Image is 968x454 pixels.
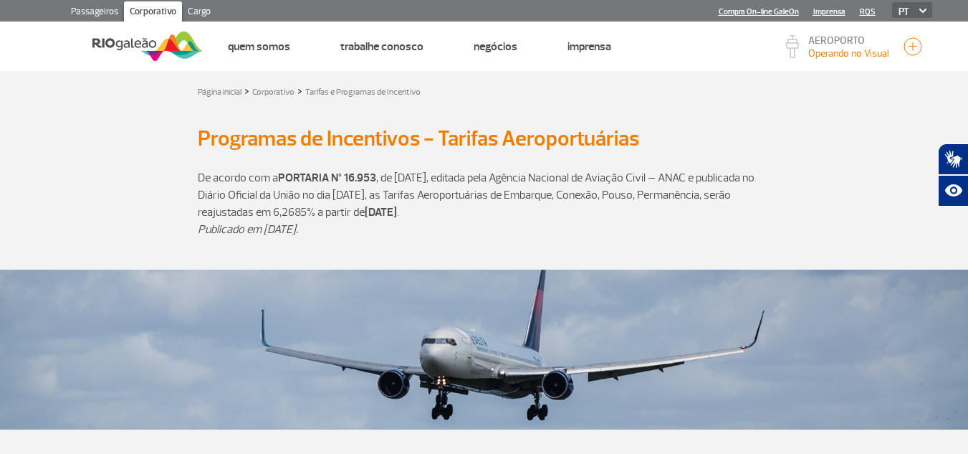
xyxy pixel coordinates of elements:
a: Cargo [182,1,216,24]
button: Abrir tradutor de língua de sinais. [938,143,968,175]
a: Corporativo [252,87,294,98]
a: Quem Somos [228,39,290,54]
a: Trabalhe Conosco [340,39,423,54]
p: AEROPORTO [808,36,889,46]
div: Plugin de acessibilidade da Hand Talk. [938,143,968,207]
strong: PORTARIA Nº 16.953 [278,171,376,185]
h2: Programas de Incentivos - Tarifas Aeroportuárias [198,126,771,152]
a: Corporativo [124,1,182,24]
a: RQS [860,7,876,16]
a: > [297,82,302,99]
p: De acordo com a , de [DATE], editada pela Agência Nacional de Aviação Civil – ANAC e publicada no... [198,169,771,221]
a: > [244,82,249,99]
a: Negócios [474,39,517,54]
em: Publicado em [DATE]. [198,222,298,237]
a: Compra On-line GaleOn [719,7,799,16]
a: Imprensa [813,7,845,16]
a: Passageiros [65,1,124,24]
strong: [DATE] [365,205,397,219]
p: Visibilidade de 10000m [808,46,889,61]
a: Imprensa [567,39,611,54]
a: Página inicial [198,87,241,98]
button: Abrir recursos assistivos. [938,175,968,207]
a: Tarifas e Programas de Incentivo [305,87,421,98]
